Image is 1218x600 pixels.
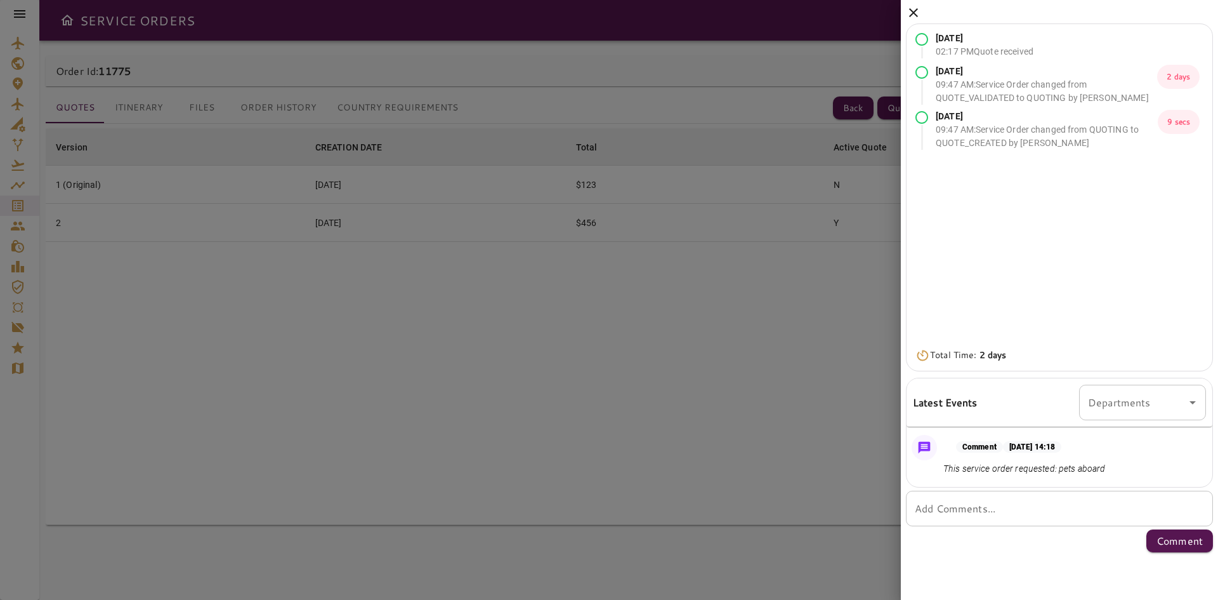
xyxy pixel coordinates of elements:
[936,45,1033,58] p: 02:17 PM Quote received
[1156,533,1203,549] p: Comment
[936,32,1033,45] p: [DATE]
[915,439,933,457] img: Message Icon
[1157,65,1200,89] p: 2 days
[936,123,1158,150] p: 09:47 AM : Service Order changed from QUOTING to QUOTE_CREATED by [PERSON_NAME]
[930,349,1006,362] p: Total Time:
[1146,530,1213,552] button: Comment
[943,462,1105,476] p: This service order requested: pets aboard
[936,78,1157,105] p: 09:47 AM : Service Order changed from QUOTE_VALIDATED to QUOTING by [PERSON_NAME]
[956,441,1003,453] p: Comment
[1184,394,1202,411] button: Open
[1158,110,1200,134] p: 9 secs
[913,394,978,411] h6: Latest Events
[979,349,1007,361] b: 2 days
[936,110,1158,123] p: [DATE]
[915,349,930,362] img: Timer Icon
[1003,441,1061,453] p: [DATE] 14:18
[936,65,1157,78] p: [DATE]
